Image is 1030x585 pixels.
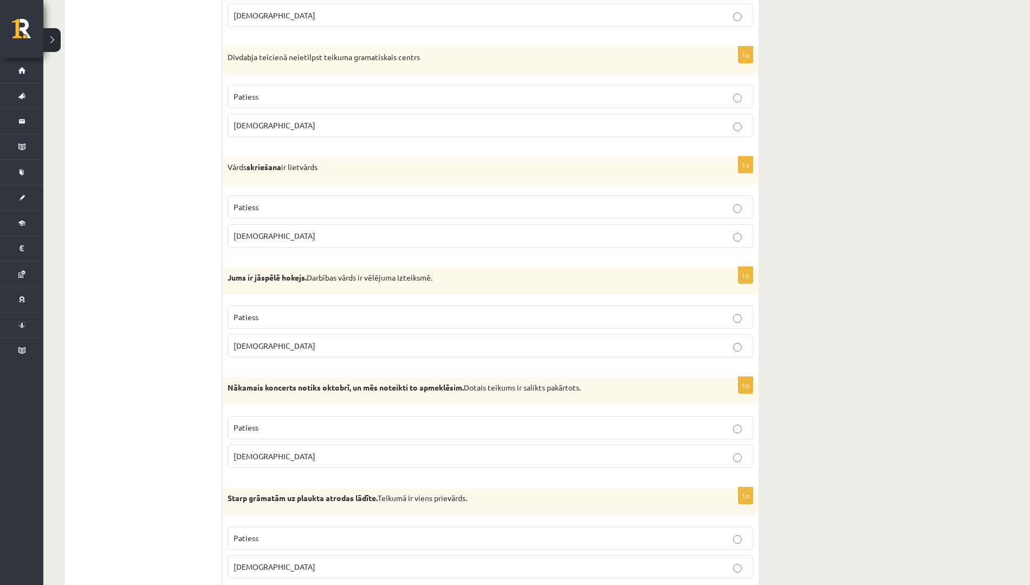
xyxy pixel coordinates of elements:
span: [DEMOGRAPHIC_DATA] [234,120,315,130]
input: [DEMOGRAPHIC_DATA] [733,564,742,573]
input: Patiess [733,94,742,102]
input: [DEMOGRAPHIC_DATA] [733,233,742,242]
span: Patiess [234,312,258,322]
input: [DEMOGRAPHIC_DATA] [733,453,742,462]
strong: Nākamais koncerts notiks oktobrī, un mēs noteikti to apmeklēsim. [228,382,464,392]
input: Patiess [733,425,742,433]
strong: skriešana [247,162,281,172]
p: 1p [738,266,753,284]
input: [DEMOGRAPHIC_DATA] [733,122,742,131]
p: 1p [738,46,753,63]
input: Patiess [733,535,742,544]
p: Divdabja teicienā neietilpst teikuma gramatiskais centrs [228,52,699,63]
span: Patiess [234,533,258,543]
p: Dotais teikums ir salikts pakārtots. [228,382,699,393]
span: [DEMOGRAPHIC_DATA] [234,10,315,20]
input: [DEMOGRAPHIC_DATA] [733,12,742,21]
p: Teikumā ir viens prievārds. [228,493,699,504]
span: [DEMOGRAPHIC_DATA] [234,451,315,461]
span: Patiess [234,92,258,101]
input: [DEMOGRAPHIC_DATA] [733,343,742,352]
strong: Jums ir jāspēlē hokejs. [228,272,307,282]
p: 1p [738,487,753,504]
p: Darbības vārds ir vēlējuma izteiksmē. [228,272,699,283]
span: Patiess [234,422,258,432]
span: [DEMOGRAPHIC_DATA] [234,231,315,240]
span: [DEMOGRAPHIC_DATA] [234,341,315,350]
p: Vārds ir lietvārds [228,162,699,173]
p: 1p [738,376,753,394]
a: Rīgas 1. Tālmācības vidusskola [12,19,43,46]
span: [DEMOGRAPHIC_DATA] [234,562,315,571]
input: Patiess [733,204,742,213]
input: Patiess [733,314,742,323]
p: 1p [738,156,753,173]
span: Patiess [234,202,258,212]
strong: Starp grāmatām uz plaukta atrodas lādīte. [228,493,378,503]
